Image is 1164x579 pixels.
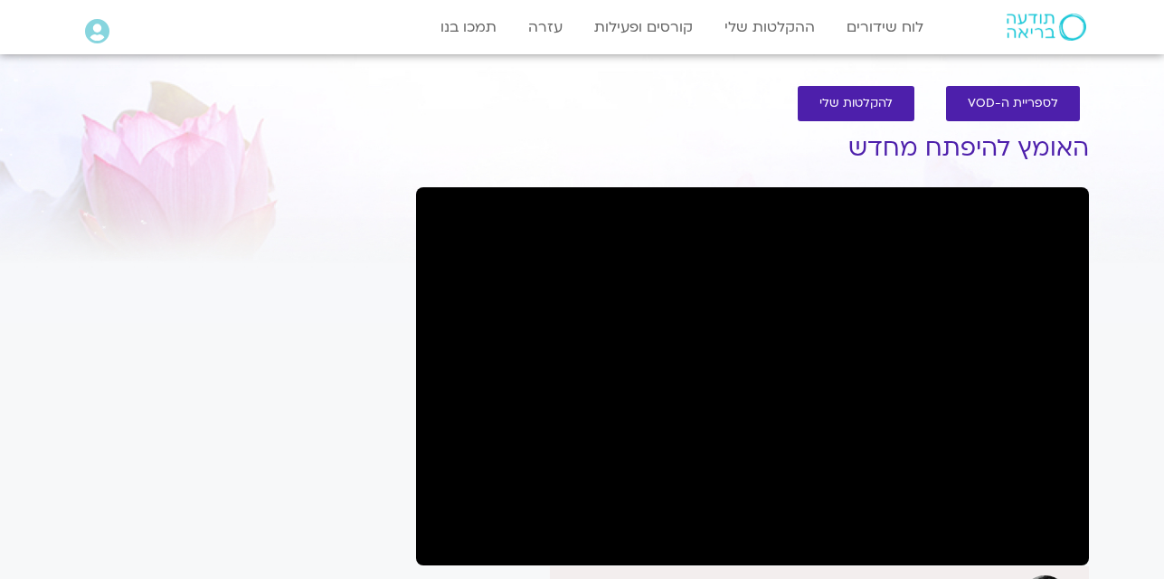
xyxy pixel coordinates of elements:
a: תמכו בנו [431,10,506,44]
a: לוח שידורים [838,10,932,44]
span: להקלטות שלי [819,97,893,110]
a: ההקלטות שלי [715,10,824,44]
a: עזרה [519,10,572,44]
img: תודעה בריאה [1007,14,1086,41]
a: להקלטות שלי [798,86,914,121]
a: קורסים ופעילות [585,10,702,44]
a: לספריית ה-VOD [946,86,1080,121]
span: לספריית ה-VOD [968,97,1058,110]
h1: האומץ להיפתח מחדש [416,135,1089,162]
